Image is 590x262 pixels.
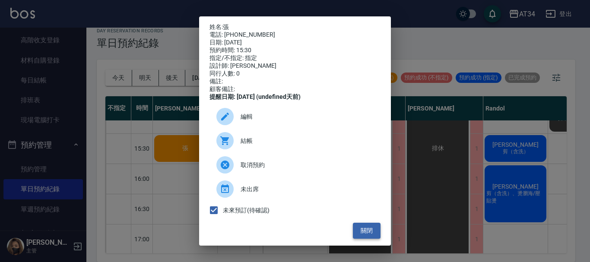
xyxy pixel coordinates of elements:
div: 未出席 [209,177,381,201]
a: 結帳 [209,129,381,153]
button: 關閉 [353,223,381,239]
div: 顧客備註: [209,85,381,93]
span: 未出席 [241,185,374,194]
div: 預約時間: 15:30 [209,47,381,54]
div: 指定/不指定: 指定 [209,54,381,62]
p: 姓名: [209,23,381,31]
div: 取消預約 [209,153,381,177]
div: 編輯 [209,104,381,129]
div: 電話: [PHONE_NUMBER] [209,31,381,39]
div: 日期: [DATE] [209,39,381,47]
div: 提醒日期: [DATE] (undefined天前) [209,93,381,101]
a: 張 [223,23,229,30]
div: 設計師: [PERSON_NAME] [209,62,381,70]
span: 取消預約 [241,161,374,170]
span: 編輯 [241,112,374,121]
div: 同行人數: 0 [209,70,381,78]
div: 備註: [209,78,381,85]
span: 未來預訂(待確認) [223,206,270,215]
span: 結帳 [241,136,374,145]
